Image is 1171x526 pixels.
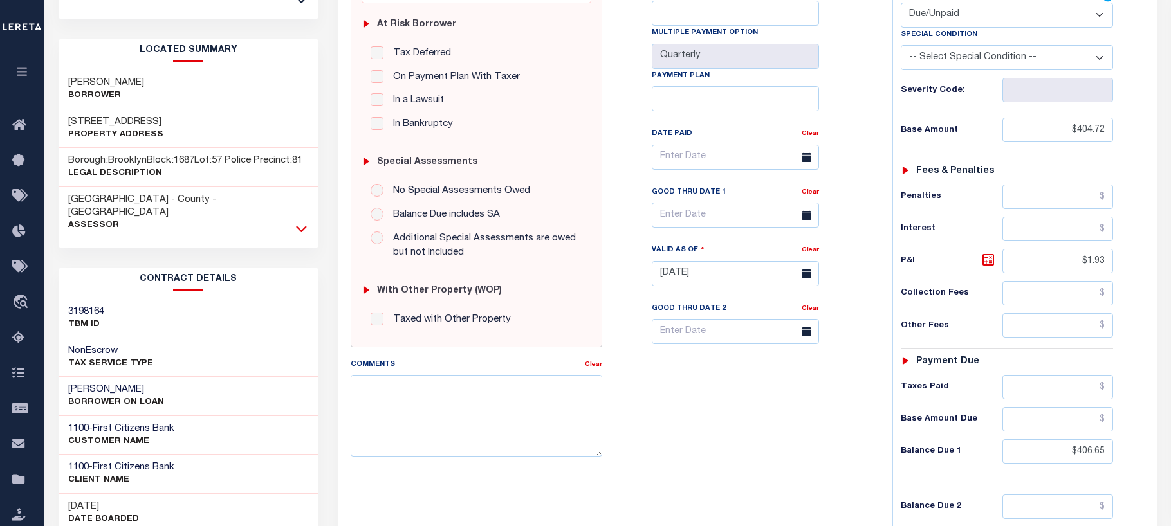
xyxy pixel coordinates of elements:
[387,70,520,85] label: On Payment Plan With Taxer
[652,28,758,39] label: Multiple Payment Option
[93,462,174,472] span: First Citizens Bank
[59,268,318,291] h2: CONTRACT details
[351,359,395,370] label: Comments
[68,116,163,129] h3: [STREET_ADDRESS]
[1002,494,1113,519] input: $
[68,318,104,331] p: TBM ID
[802,247,819,253] a: Clear
[652,71,710,82] label: Payment Plan
[93,424,174,433] span: First Citizens Bank
[68,513,139,526] p: Date Boarded
[802,189,819,195] a: Clear
[1002,217,1113,241] input: $
[1002,407,1113,431] input: $
[901,86,1003,96] h6: Severity Code:
[652,203,819,228] input: Enter Date
[387,231,582,260] label: Additional Special Assessments are owed but not Included
[68,424,89,433] span: 1100
[901,224,1003,234] h6: Interest
[68,129,163,141] p: Property Address
[1002,439,1113,464] input: $
[68,305,104,318] h3: 3198164
[68,500,139,513] h3: [DATE]
[901,414,1003,424] h6: Base Amount Due
[68,89,144,102] p: Borrower
[68,167,302,180] p: Legal Description
[901,125,1003,136] h6: Base Amount
[387,93,444,108] label: In a Lawsuit
[59,39,318,62] h2: LOCATED SUMMARY
[916,166,994,177] h6: Fees & Penalties
[1002,375,1113,399] input: $
[68,461,174,474] h3: -
[1002,118,1113,142] input: $
[1002,249,1113,273] input: $
[68,219,309,232] p: Assessor
[1002,281,1113,305] input: $
[901,192,1003,202] h6: Penalties
[585,361,602,368] a: Clear
[1002,185,1113,209] input: $
[652,304,726,314] label: Good Thru Date 2
[916,356,979,367] h6: Payment due
[652,319,819,344] input: Enter Date
[68,462,89,472] span: 1100
[68,358,153,370] p: Tax Service Type
[68,422,174,435] h3: -
[68,194,309,219] h3: [GEOGRAPHIC_DATA] - County - [GEOGRAPHIC_DATA]
[652,145,819,170] input: Enter Date
[652,261,819,286] input: Enter Date
[68,154,302,167] h3: Borough:BrooklynBlock:1687Lot:57 Police Precinct:81
[802,305,819,312] a: Clear
[1002,313,1113,338] input: $
[387,46,451,61] label: Tax Deferred
[12,295,33,311] i: travel_explore
[387,313,511,327] label: Taxed with Other Property
[652,187,726,198] label: Good Thru Date 1
[901,382,1003,392] h6: Taxes Paid
[387,117,453,132] label: In Bankruptcy
[377,286,502,296] h6: with Other Property (WOP)
[387,208,500,222] label: Balance Due includes SA
[387,184,530,199] label: No Special Assessments Owed
[68,474,174,487] p: CLIENT Name
[901,252,1003,270] h6: P&I
[68,396,164,409] p: BORROWER ON LOAN
[68,77,144,89] h3: [PERSON_NAME]
[652,244,705,256] label: Valid as Of
[802,131,819,137] a: Clear
[901,502,1003,512] h6: Balance Due 2
[901,321,1003,331] h6: Other Fees
[901,30,977,41] label: Special Condition
[377,19,456,30] h6: At Risk Borrower
[901,288,1003,298] h6: Collection Fees
[68,383,164,396] h3: [PERSON_NAME]
[901,446,1003,457] h6: Balance Due 1
[68,435,174,448] p: CUSTOMER Name
[377,157,477,168] h6: Special Assessments
[68,345,153,358] h3: NonEscrow
[652,129,692,140] label: Date Paid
